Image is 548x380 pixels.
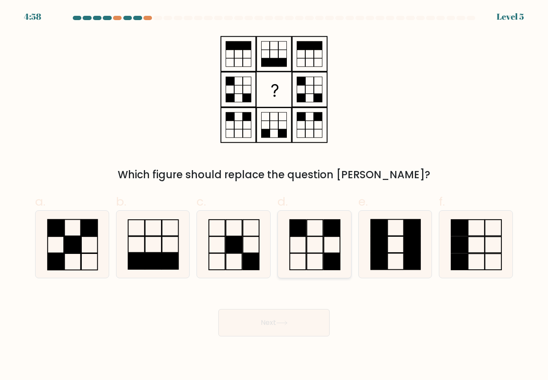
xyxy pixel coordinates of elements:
[24,10,41,23] div: 4:58
[277,193,288,210] span: d.
[218,309,330,336] button: Next
[439,193,445,210] span: f.
[497,10,524,23] div: Level 5
[35,193,45,210] span: a.
[40,167,508,183] div: Which figure should replace the question [PERSON_NAME]?
[358,193,368,210] span: e.
[197,193,206,210] span: c.
[116,193,126,210] span: b.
